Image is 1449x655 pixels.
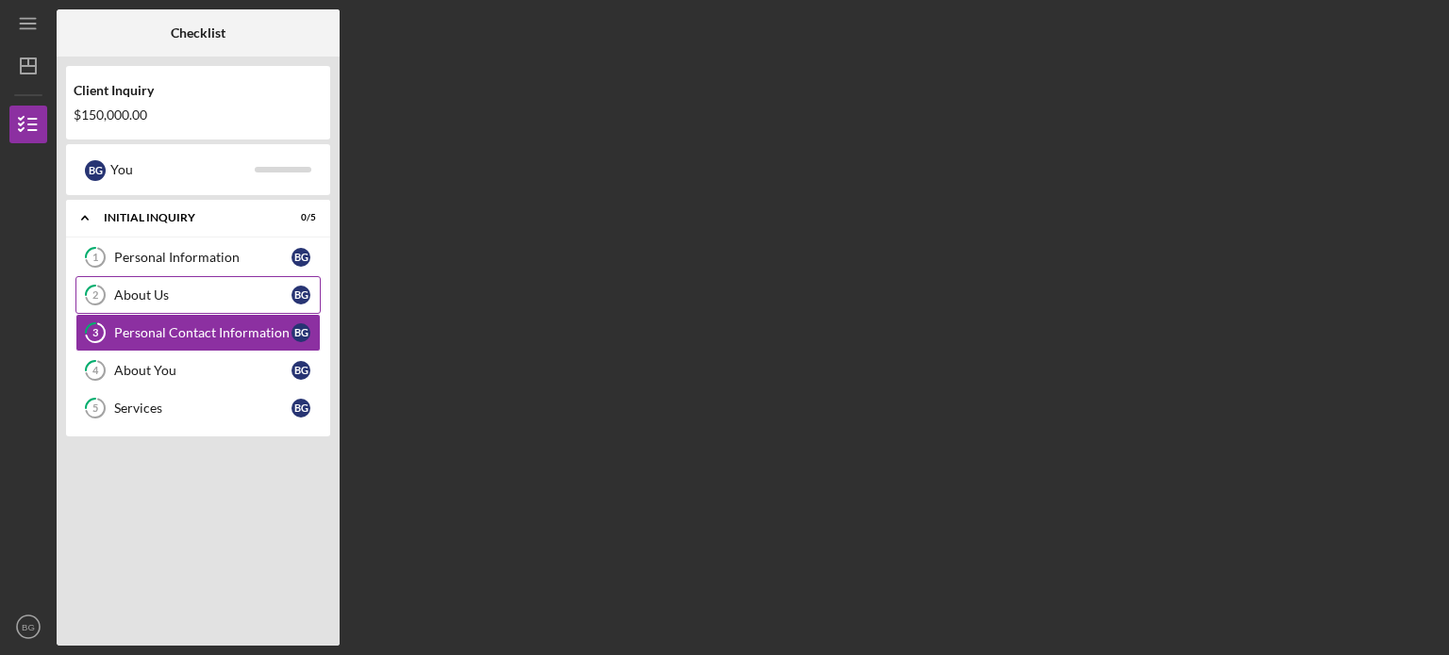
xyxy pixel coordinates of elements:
div: B G [85,160,106,181]
text: BG [22,622,35,632]
div: Initial Inquiry [104,212,269,223]
div: $150,000.00 [74,107,323,123]
div: B G [291,399,310,418]
a: 5ServicesBG [75,389,321,427]
div: B G [291,361,310,380]
div: B G [291,286,310,304]
div: Personal Information [114,250,291,265]
tspan: 5 [92,402,98,415]
div: Client Inquiry [74,83,323,98]
tspan: 3 [92,327,98,339]
a: 3Personal Contact InformationBG [75,314,321,352]
a: 4About YouBG [75,352,321,389]
button: BG [9,608,47,646]
b: Checklist [171,25,225,41]
div: 0 / 5 [282,212,316,223]
tspan: 2 [92,289,98,302]
div: Personal Contact Information [114,325,291,340]
a: 2About UsBG [75,276,321,314]
tspan: 1 [92,252,98,264]
div: You [110,154,255,186]
a: 1Personal InformationBG [75,238,321,276]
div: B G [291,248,310,267]
div: About You [114,363,291,378]
tspan: 4 [92,365,99,377]
div: B G [291,323,310,342]
div: Services [114,401,291,416]
div: About Us [114,287,291,303]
